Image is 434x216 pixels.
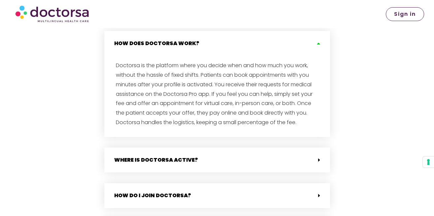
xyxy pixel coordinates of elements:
[114,40,199,47] a: How does Doctorsa work?
[114,156,198,164] a: Where is Doctorsa active?
[104,183,330,208] div: How do I join Doctorsa?
[394,12,416,17] span: Sign in
[423,156,434,168] button: Your consent preferences for tracking technologies
[104,56,330,137] div: How does Doctorsa work?
[104,148,330,173] div: Where is Doctorsa active?
[386,7,424,21] a: Sign in
[104,31,330,56] div: How does Doctorsa work?
[116,61,318,127] p: Doctorsa is the platform where you decide when and how much you work, without the hassle of fixed...
[114,192,191,199] a: How do I join Doctorsa?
